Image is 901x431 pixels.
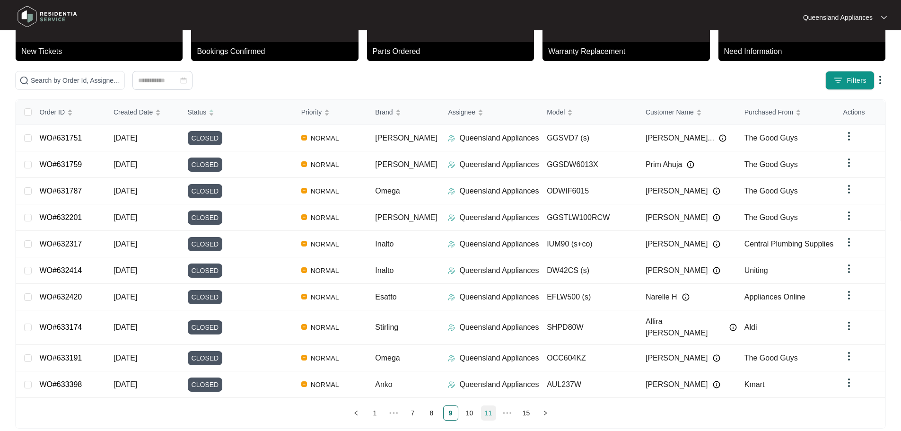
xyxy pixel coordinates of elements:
[307,291,343,303] span: NORMAL
[301,267,307,273] img: Vercel Logo
[875,74,886,86] img: dropdown arrow
[448,267,455,274] img: Assigner Icon
[188,158,223,172] span: CLOSED
[386,405,402,421] li: Previous 5 Pages
[307,322,343,333] span: NORMAL
[114,293,137,301] span: [DATE]
[188,320,223,334] span: CLOSED
[744,240,834,248] span: Central Plumbing Supplies
[724,46,885,57] p: Need Information
[843,184,855,195] img: dropdown arrow
[375,323,398,331] span: Stirling
[463,406,477,420] a: 10
[114,187,137,195] span: [DATE]
[713,267,720,274] img: Info icon
[425,406,439,420] a: 8
[744,160,798,168] span: The Good Guys
[114,380,137,388] span: [DATE]
[301,107,322,117] span: Priority
[301,214,307,220] img: Vercel Logo
[459,159,539,170] p: Queensland Appliances
[301,294,307,299] img: Vercel Logo
[197,46,358,57] p: Bookings Confirmed
[188,184,223,198] span: CLOSED
[646,316,725,339] span: Allira [PERSON_NAME]
[114,354,137,362] span: [DATE]
[307,159,343,170] span: NORMAL
[843,210,855,221] img: dropdown arrow
[459,265,539,276] p: Queensland Appliances
[375,354,400,362] span: Omega
[646,265,708,276] span: [PERSON_NAME]
[14,2,80,31] img: residentia service logo
[538,405,553,421] li: Next Page
[424,405,439,421] li: 8
[459,322,539,333] p: Queensland Appliances
[375,160,437,168] span: [PERSON_NAME]
[386,405,402,421] span: •••
[744,323,757,331] span: Aldi
[367,405,383,421] li: 1
[114,160,137,168] span: [DATE]
[448,134,455,142] img: Assigner Icon
[188,131,223,145] span: CLOSED
[539,204,638,231] td: GGSTLW100RCW
[459,238,539,250] p: Queensland Appliances
[443,405,458,421] li: 9
[646,185,708,197] span: [PERSON_NAME]
[833,76,843,85] img: filter icon
[538,405,553,421] button: right
[301,381,307,387] img: Vercel Logo
[843,263,855,274] img: dropdown arrow
[713,354,720,362] img: Info icon
[459,212,539,223] p: Queensland Appliances
[547,107,565,117] span: Model
[500,405,515,421] span: •••
[114,323,137,331] span: [DATE]
[744,213,798,221] span: The Good Guys
[448,187,455,195] img: Assigner Icon
[843,157,855,168] img: dropdown arrow
[542,410,548,416] span: right
[375,380,392,388] span: Anko
[646,107,694,117] span: Customer Name
[114,240,137,248] span: [DATE]
[39,293,82,301] a: WO#632420
[39,134,82,142] a: WO#631751
[39,213,82,221] a: WO#632201
[307,212,343,223] span: NORMAL
[744,266,768,274] span: Uniting
[188,351,223,365] span: CLOSED
[353,410,359,416] span: left
[188,107,207,117] span: Status
[481,406,496,420] a: 11
[682,293,690,301] img: Info icon
[459,132,539,144] p: Queensland Appliances
[188,378,223,392] span: CLOSED
[843,237,855,248] img: dropdown arrow
[307,352,343,364] span: NORMAL
[481,405,496,421] li: 11
[301,355,307,361] img: Vercel Logo
[713,187,720,195] img: Info icon
[459,379,539,390] p: Queensland Appliances
[32,100,106,125] th: Order ID
[539,310,638,345] td: SHPD80W
[39,187,82,195] a: WO#631787
[744,293,805,301] span: Appliances Online
[375,134,437,142] span: [PERSON_NAME]
[843,377,855,388] img: dropdown arrow
[39,240,82,248] a: WO#632317
[646,159,682,170] span: Prim Ahuja
[188,237,223,251] span: CLOSED
[881,15,887,20] img: dropdown arrow
[539,100,638,125] th: Model
[375,266,394,274] span: Inalto
[349,405,364,421] li: Previous Page
[744,187,798,195] span: The Good Guys
[106,100,180,125] th: Created Date
[539,231,638,257] td: IUM90 (s+co)
[367,100,440,125] th: Brand
[459,352,539,364] p: Queensland Appliances
[548,46,709,57] p: Warranty Replacement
